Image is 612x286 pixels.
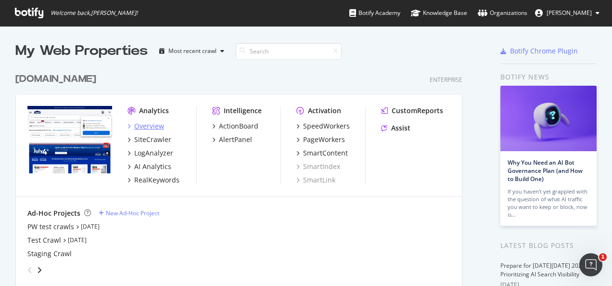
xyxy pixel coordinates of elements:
iframe: Intercom live chat [579,253,602,276]
a: RealKeywords [127,175,179,185]
div: Latest Blog Posts [500,240,597,251]
a: New Ad-Hoc Project [99,209,159,217]
div: Botify news [500,72,597,82]
a: SmartIndex [296,162,340,171]
div: SpeedWorkers [303,121,350,131]
a: CustomReports [381,106,443,116]
div: If you haven’t yet grappled with the question of what AI traffic you want to keep or block, now is… [508,188,589,219]
a: [DOMAIN_NAME] [15,72,100,86]
div: Intelligence [224,106,262,116]
a: AI Analytics [127,162,171,171]
span: Welcome back, [PERSON_NAME] ! [51,9,138,17]
a: [DATE] [68,236,87,244]
div: angle-left [24,262,36,278]
input: Search [236,43,342,60]
div: RealKeywords [134,175,179,185]
a: SiteCrawler [127,135,171,144]
a: SpeedWorkers [296,121,350,131]
a: [DATE] [81,222,100,231]
a: Assist [381,123,410,133]
div: SmartContent [303,148,348,158]
a: PW test crawls [27,222,74,232]
div: angle-right [36,265,43,275]
a: SmartLink [296,175,335,185]
a: PageWorkers [296,135,345,144]
a: Staging Crawl [27,249,72,259]
div: SiteCrawler [134,135,171,144]
img: www.lowes.com [27,106,112,174]
span: 1 [599,253,607,261]
div: Analytics [139,106,169,116]
img: Why You Need an AI Bot Governance Plan (and How to Build One) [500,86,597,151]
div: Enterprise [430,76,462,84]
div: LogAnalyzer [134,148,173,158]
a: Botify Chrome Plugin [500,46,578,56]
div: Ad-Hoc Projects [27,208,80,218]
a: Prepare for [DATE][DATE] 2025 by Prioritizing AI Search Visibility [500,261,593,278]
div: Knowledge Base [411,8,467,18]
a: SmartContent [296,148,348,158]
div: Botify Academy [349,8,400,18]
div: Botify Chrome Plugin [510,46,578,56]
div: New Ad-Hoc Project [106,209,159,217]
span: Ayushi Agarwal [547,9,592,17]
div: CustomReports [392,106,443,116]
div: Overview [134,121,164,131]
a: AlertPanel [212,135,252,144]
a: ActionBoard [212,121,258,131]
div: My Web Properties [15,41,148,61]
div: Most recent crawl [168,48,217,54]
div: Activation [308,106,341,116]
div: [DOMAIN_NAME] [15,72,96,86]
button: Most recent crawl [155,43,228,59]
button: [PERSON_NAME] [527,5,607,21]
div: PageWorkers [303,135,345,144]
div: Organizations [478,8,527,18]
div: AI Analytics [134,162,171,171]
a: Test Crawl [27,235,61,245]
div: ActionBoard [219,121,258,131]
div: Assist [391,123,410,133]
a: Why You Need an AI Bot Governance Plan (and How to Build One) [508,158,583,183]
div: AlertPanel [219,135,252,144]
a: LogAnalyzer [127,148,173,158]
a: Overview [127,121,164,131]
